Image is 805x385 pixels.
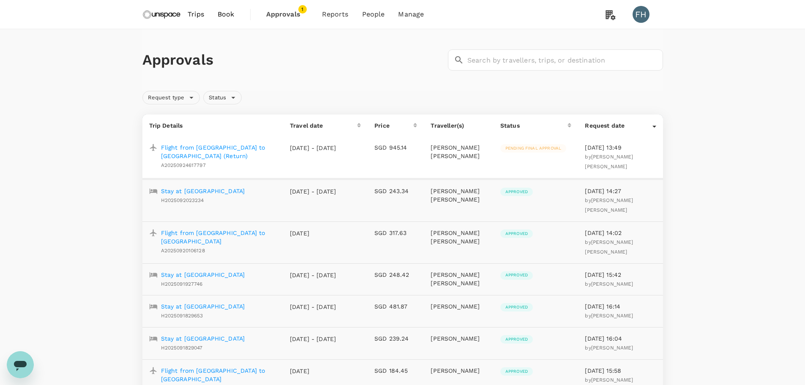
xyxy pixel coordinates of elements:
p: [PERSON_NAME] [PERSON_NAME] [431,270,486,287]
p: Trip Details [149,121,277,130]
div: Request type [142,91,200,104]
p: [DATE] - [DATE] [290,144,336,152]
span: [PERSON_NAME] [PERSON_NAME] [585,239,633,255]
span: Request type [143,94,190,102]
p: [DATE] 15:42 [585,270,656,279]
span: Manage [398,9,424,19]
p: [DATE] 14:02 [585,229,656,237]
span: by [585,313,633,319]
span: by [585,377,633,383]
span: Approved [500,369,533,374]
img: Unispace [142,5,181,24]
input: Search by travellers, trips, or destination [467,49,663,71]
p: [DATE] - [DATE] [290,271,336,279]
p: [DATE] - [DATE] [290,335,336,343]
div: FH [633,6,649,23]
a: Stay at [GEOGRAPHIC_DATA] [161,187,245,195]
span: by [585,239,633,255]
p: SGD 481.87 [374,302,417,311]
p: SGD 317.63 [374,229,417,237]
span: H2025091829047 [161,345,203,351]
a: Stay at [GEOGRAPHIC_DATA] [161,302,245,311]
div: Request date [585,121,652,130]
p: [PERSON_NAME] [431,302,486,311]
span: Approved [500,189,533,195]
span: A20250920106128 [161,248,205,254]
span: by [585,345,633,351]
p: [DATE] - [DATE] [290,187,336,196]
h1: Approvals [142,51,445,69]
div: Travel date [290,121,357,130]
p: [PERSON_NAME] [431,366,486,375]
a: Flight from [GEOGRAPHIC_DATA] to [GEOGRAPHIC_DATA] [161,229,277,246]
p: SGD 243.34 [374,187,417,195]
p: [PERSON_NAME] [431,334,486,343]
p: [DATE] 14:27 [585,187,656,195]
span: [PERSON_NAME] [PERSON_NAME] [585,197,633,213]
span: H2025091927746 [161,281,203,287]
p: [PERSON_NAME] [PERSON_NAME] [431,187,486,204]
p: SGD 184.45 [374,366,417,375]
span: 1 [298,5,307,14]
span: A20250924617797 [161,162,206,168]
span: Status [204,94,231,102]
span: H2025091829653 [161,313,203,319]
p: [DATE] 15:58 [585,366,656,375]
span: Approvals [266,9,308,19]
p: [DATE] [290,229,336,238]
a: Stay at [GEOGRAPHIC_DATA] [161,334,245,343]
span: People [362,9,385,19]
p: [PERSON_NAME] [PERSON_NAME] [431,143,486,160]
span: Approved [500,336,533,342]
p: [DATE] 16:04 [585,334,656,343]
a: Flight from [GEOGRAPHIC_DATA] to [GEOGRAPHIC_DATA] (Return) [161,143,277,160]
span: Pending final approval [500,145,566,151]
p: SGD 248.42 [374,270,417,279]
span: Approved [500,231,533,237]
span: [PERSON_NAME] [591,345,633,351]
p: [DATE] - [DATE] [290,303,336,311]
div: Status [203,91,242,104]
span: [PERSON_NAME] [591,313,633,319]
span: by [585,281,633,287]
span: [PERSON_NAME] [591,281,633,287]
span: Approved [500,304,533,310]
span: by [585,197,633,213]
a: Flight from [GEOGRAPHIC_DATA] to [GEOGRAPHIC_DATA] [161,366,277,383]
span: [PERSON_NAME] [PERSON_NAME] [585,154,633,169]
p: [DATE] 13:49 [585,143,656,152]
span: Trips [188,9,204,19]
p: Traveller(s) [431,121,486,130]
div: Status [500,121,568,130]
span: by [585,154,633,169]
a: Stay at [GEOGRAPHIC_DATA] [161,270,245,279]
p: [DATE] 16:14 [585,302,656,311]
div: Price [374,121,413,130]
span: [PERSON_NAME] [591,377,633,383]
span: Reports [322,9,349,19]
p: [PERSON_NAME] [PERSON_NAME] [431,229,486,246]
span: Approved [500,272,533,278]
span: H2025092023234 [161,197,204,203]
iframe: Button to launch messaging window [7,351,34,378]
p: SGD 239.24 [374,334,417,343]
p: SGD 945.14 [374,143,417,152]
p: [DATE] [290,367,336,375]
span: Book [218,9,235,19]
